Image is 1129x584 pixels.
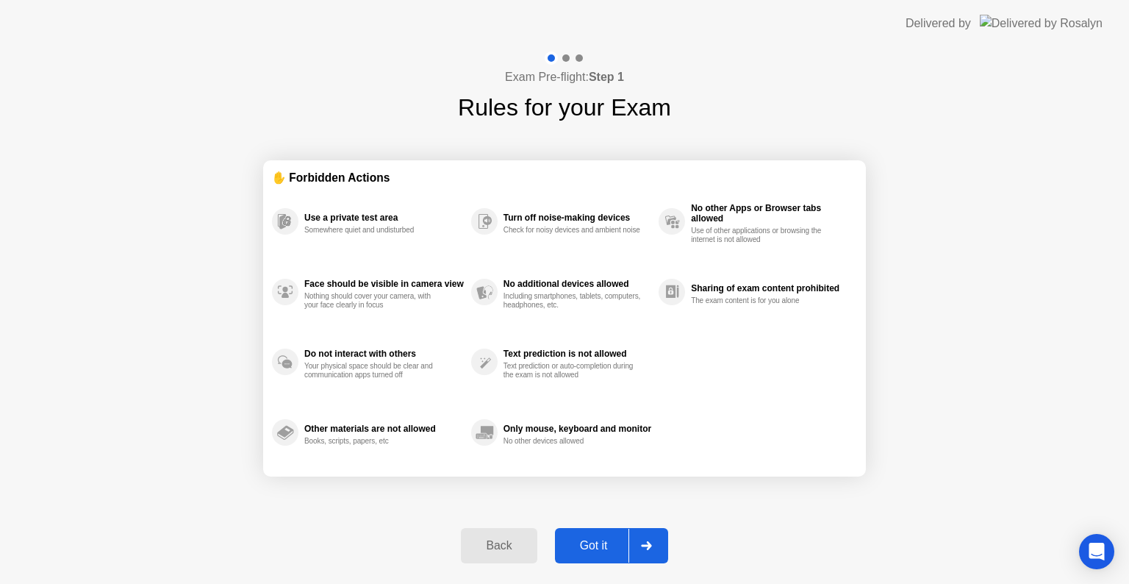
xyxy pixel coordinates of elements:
[691,227,830,244] div: Use of other applications or browsing the internet is not allowed
[555,528,668,563] button: Got it
[503,437,642,446] div: No other devices allowed
[503,424,651,434] div: Only mouse, keyboard and monitor
[272,169,857,186] div: ✋ Forbidden Actions
[691,203,850,224] div: No other Apps or Browser tabs allowed
[503,362,642,380] div: Text prediction or auto-completion during the exam is not allowed
[503,213,651,223] div: Turn off noise-making devices
[589,71,624,83] b: Step 1
[304,362,443,380] div: Your physical space should be clear and communication apps turned off
[458,90,671,125] h1: Rules for your Exam
[304,349,464,359] div: Do not interact with others
[906,15,971,32] div: Delivered by
[503,349,651,359] div: Text prediction is not allowed
[691,283,850,293] div: Sharing of exam content prohibited
[465,539,532,552] div: Back
[304,424,464,434] div: Other materials are not allowed
[503,292,642,310] div: Including smartphones, tablets, computers, headphones, etc.
[559,539,628,552] div: Got it
[505,68,624,86] h4: Exam Pre-flight:
[304,213,464,223] div: Use a private test area
[304,437,443,446] div: Books, scripts, papers, etc
[461,528,537,563] button: Back
[304,292,443,310] div: Nothing should cover your camera, with your face clearly in focus
[304,279,464,289] div: Face should be visible in camera view
[503,279,651,289] div: No additional devices allowed
[980,15,1103,32] img: Delivered by Rosalyn
[691,296,830,305] div: The exam content is for you alone
[503,226,642,235] div: Check for noisy devices and ambient noise
[304,226,443,235] div: Somewhere quiet and undisturbed
[1079,534,1114,569] div: Open Intercom Messenger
